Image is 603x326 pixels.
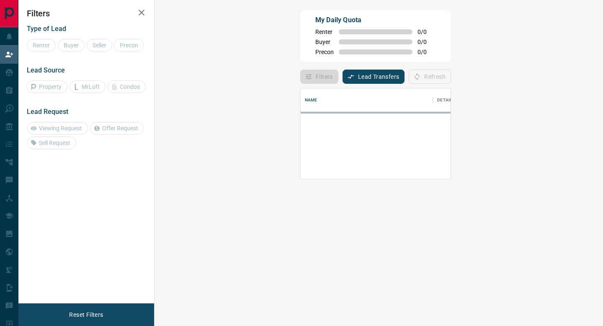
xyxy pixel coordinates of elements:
[417,39,436,45] span: 0 / 0
[315,49,334,55] span: Precon
[27,25,66,33] span: Type of Lead
[64,308,108,322] button: Reset Filters
[417,49,436,55] span: 0 / 0
[301,88,433,112] div: Name
[315,28,334,35] span: Renter
[343,70,405,84] button: Lead Transfers
[315,15,436,25] p: My Daily Quota
[27,108,68,116] span: Lead Request
[27,8,146,18] h2: Filters
[417,28,436,35] span: 0 / 0
[437,88,454,112] div: Details
[305,88,317,112] div: Name
[315,39,334,45] span: Buyer
[27,66,65,74] span: Lead Source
